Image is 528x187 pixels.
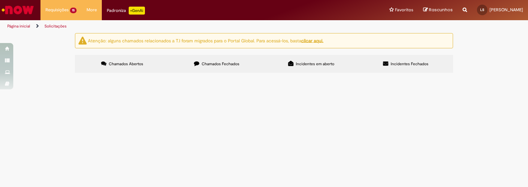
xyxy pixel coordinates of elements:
[296,61,334,67] span: Incidentes em aberto
[391,61,429,67] span: Incidentes Fechados
[429,7,453,13] span: Rascunhos
[45,7,69,13] span: Requisições
[423,7,453,13] a: Rascunhos
[7,23,30,29] a: Página inicial
[129,7,145,15] p: +GenAi
[5,20,347,32] ul: Trilhas de página
[395,7,413,13] span: Favoritos
[301,37,323,43] a: clicar aqui.
[88,37,323,43] ng-bind-html: Atenção: alguns chamados relacionados a T.I foram migrados para o Portal Global. Para acessá-los,...
[70,8,77,13] span: 15
[87,7,97,13] span: More
[202,61,239,67] span: Chamados Fechados
[109,61,143,67] span: Chamados Abertos
[480,8,484,12] span: LS
[107,7,145,15] div: Padroniza
[44,23,67,29] a: Solicitações
[1,3,35,17] img: ServiceNow
[490,7,523,13] span: [PERSON_NAME]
